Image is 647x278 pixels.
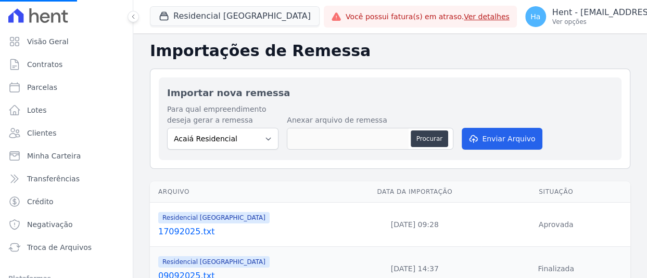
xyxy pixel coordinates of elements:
span: Lotes [27,105,47,115]
button: Enviar Arquivo [462,128,542,150]
span: Contratos [27,59,62,70]
span: Parcelas [27,82,57,92]
label: Anexar arquivo de remessa [287,115,453,126]
span: Troca de Arquivos [27,242,92,253]
a: Crédito [4,191,129,212]
td: [DATE] 09:28 [348,203,481,247]
span: Crédito [27,196,54,207]
th: Situação [481,181,630,203]
a: Parcelas [4,77,129,98]
span: Clientes [27,128,56,138]
h2: Importações de Remessa [150,42,630,60]
span: Residencial [GEOGRAPHIC_DATA] [158,212,270,223]
a: Transferências [4,168,129,189]
a: Clientes [4,123,129,143]
span: Você possui fatura(s) em atraso. [346,11,510,22]
th: Data da Importação [348,181,481,203]
th: Arquivo [150,181,348,203]
button: Procurar [411,130,448,147]
span: Ha [530,13,540,20]
span: Negativação [27,219,73,230]
a: 17092025.txt [158,226,344,238]
a: Troca de Arquivos [4,237,129,258]
a: Lotes [4,100,129,121]
h2: Importar nova remessa [167,86,613,100]
a: Visão Geral [4,31,129,52]
a: Negativação [4,214,129,235]
span: Residencial [GEOGRAPHIC_DATA] [158,256,270,268]
label: Para qual empreendimento deseja gerar a remessa [167,104,278,126]
td: Aprovada [481,203,630,247]
button: Residencial [GEOGRAPHIC_DATA] [150,6,320,26]
span: Transferências [27,174,80,184]
a: Minha Carteira [4,145,129,166]
span: Minha Carteira [27,151,81,161]
span: Visão Geral [27,36,69,47]
a: Ver detalhes [464,12,510,21]
a: Contratos [4,54,129,75]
